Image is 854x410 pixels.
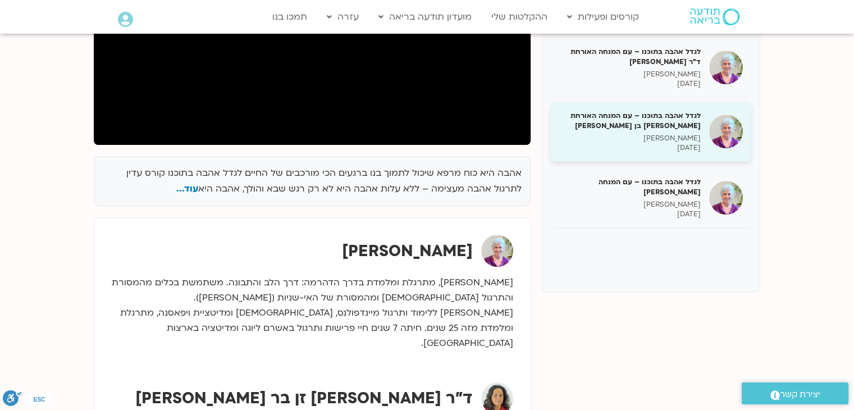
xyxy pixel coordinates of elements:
strong: ד״ר [PERSON_NAME] זן בר [PERSON_NAME] [135,388,473,409]
img: סנדיה בר קמה [481,235,513,267]
img: לגדל אהבה בתוכנו – עם המנחה האורחת שאנייה כהן בן חיים [709,115,743,148]
p: אהבה היא כוח מרפא שיכול לתמוך בנו ברגעים הכי מורכבים של החיים לגדל אהבה בתוכנו קורס עדין לתרגול א... [103,165,522,198]
a: קורסים ופעילות [561,6,645,28]
a: מועדון תודעה בריאה [373,6,477,28]
a: עזרה [321,6,364,28]
img: לגדל אהבה בתוכנו – עם המנחה האורח בן קמינסקי [709,181,743,215]
a: ההקלטות שלי [486,6,553,28]
h5: לגדל אהבה בתוכנו – עם המנחה האורחת ד"ר [PERSON_NAME] [559,47,701,67]
p: [PERSON_NAME], מתרגלת ומלמדת בדרך הדהרמה: דרך הלב והתבונה. משתמשת בכלים מהמסורת והתרגול [DEMOGRAP... [111,275,513,351]
a: תמכו בנו [267,6,313,28]
p: [PERSON_NAME] [559,70,701,79]
h5: לגדל אהבה בתוכנו – עם המנחה האורחת [PERSON_NAME] בן [PERSON_NAME] [559,111,701,131]
p: [DATE] [559,143,701,153]
p: [PERSON_NAME] [559,134,701,143]
img: לגדל אהבה בתוכנו – עם המנחה האורחת ד"ר נועה אלבלדה [709,51,743,84]
img: תודעה בריאה [690,8,739,25]
p: [DATE] [559,209,701,219]
span: עוד... [176,183,198,195]
h5: לגדל אהבה בתוכנו – עם המנחה [PERSON_NAME] [559,177,701,197]
span: יצירת קשר [780,387,820,402]
p: [DATE] [559,79,701,89]
strong: [PERSON_NAME] [342,240,473,262]
p: [PERSON_NAME] [559,200,701,209]
a: יצירת קשר [742,382,848,404]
